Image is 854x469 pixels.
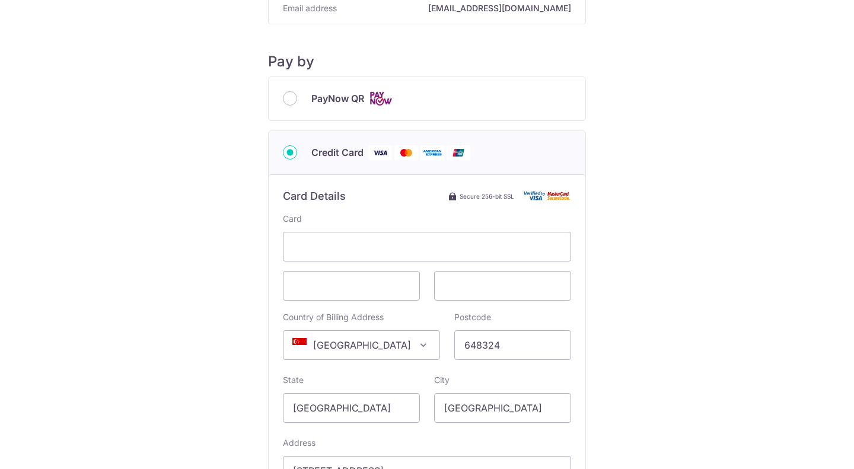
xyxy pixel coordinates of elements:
[311,145,364,159] span: Credit Card
[369,91,393,106] img: Cards logo
[293,279,410,293] iframe: Secure card expiration date input frame
[283,91,571,106] div: PayNow QR Cards logo
[283,374,304,386] label: State
[394,145,418,160] img: Mastercard
[524,191,571,201] img: Card secure
[368,145,392,160] img: Visa
[283,189,346,203] h6: Card Details
[434,374,450,386] label: City
[283,437,316,449] label: Address
[420,145,444,160] img: American Express
[268,53,586,71] h5: Pay by
[454,311,491,323] label: Postcode
[283,331,439,359] span: Singapore
[454,330,571,360] input: Example 123456
[283,2,337,14] span: Email address
[342,2,571,14] strong: [EMAIL_ADDRESS][DOMAIN_NAME]
[283,213,302,225] label: Card
[460,192,514,201] span: Secure 256-bit SSL
[293,240,561,254] iframe: Secure card number input frame
[444,279,561,293] iframe: Secure card security code input frame
[447,145,470,160] img: Union Pay
[283,311,384,323] label: Country of Billing Address
[311,91,364,106] span: PayNow QR
[283,145,571,160] div: Credit Card Visa Mastercard American Express Union Pay
[283,330,440,360] span: Singapore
